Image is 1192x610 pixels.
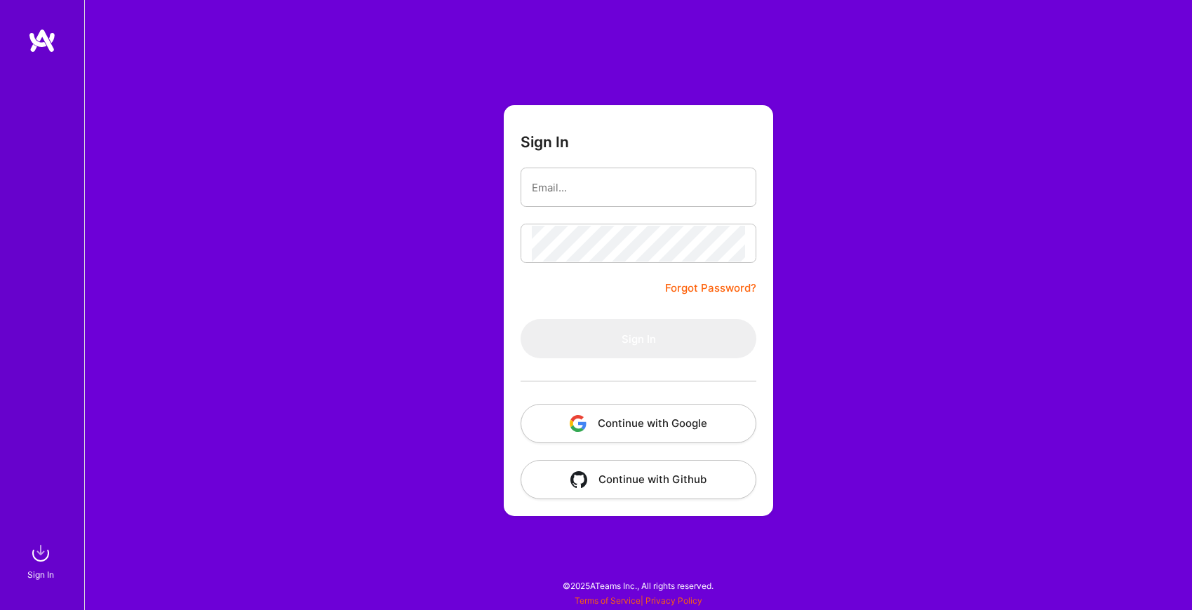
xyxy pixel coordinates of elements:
[521,133,569,151] h3: Sign In
[570,415,587,432] img: icon
[28,28,56,53] img: logo
[521,404,756,443] button: Continue with Google
[29,539,55,582] a: sign inSign In
[532,170,745,205] input: Email...
[575,595,702,606] span: |
[570,471,587,488] img: icon
[521,319,756,358] button: Sign In
[665,280,756,297] a: Forgot Password?
[27,539,55,567] img: sign in
[27,567,54,582] div: Sign In
[521,460,756,499] button: Continue with Github
[645,595,702,606] a: Privacy Policy
[575,595,641,606] a: Terms of Service
[84,568,1192,603] div: © 2025 ATeams Inc., All rights reserved.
